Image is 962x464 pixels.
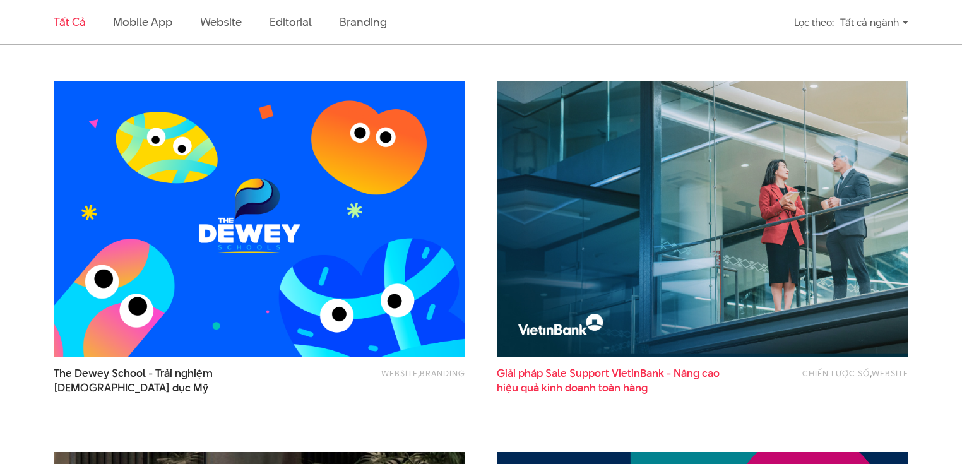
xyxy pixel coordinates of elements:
[744,366,908,389] div: ,
[155,366,172,381] span: Trải
[113,14,172,30] a: Mobile app
[420,367,465,379] a: Branding
[340,14,386,30] a: Branding
[300,366,465,389] div: ,
[270,14,312,30] a: Editorial
[74,366,109,381] span: Dewey
[54,14,85,30] a: Tất cả
[54,380,170,395] span: [DEMOGRAPHIC_DATA]
[872,367,908,379] a: Website
[497,366,723,395] a: Giải pháp Sale Support VietinBank - Nâng caohiệu quả kinh doanh toàn hàng
[112,366,146,381] span: School
[54,366,280,395] a: The Dewey School - Trải nghiệm [DEMOGRAPHIC_DATA] dục Mỹ
[200,14,242,30] a: Website
[802,367,870,379] a: Chiến lược số
[193,380,208,395] span: Mỹ
[172,380,191,395] span: dục
[381,367,418,379] a: Website
[794,11,834,33] div: Lọc theo:
[840,11,908,33] div: Tất cả ngành
[54,81,465,357] img: TDS the dewey school
[54,366,72,381] span: The
[148,366,153,381] span: -
[175,366,213,381] span: nghiệm
[497,81,908,357] img: Sale support VietinBank
[497,381,648,395] span: hiệu quả kinh doanh toàn hàng
[497,366,723,395] span: Giải pháp Sale Support VietinBank - Nâng cao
